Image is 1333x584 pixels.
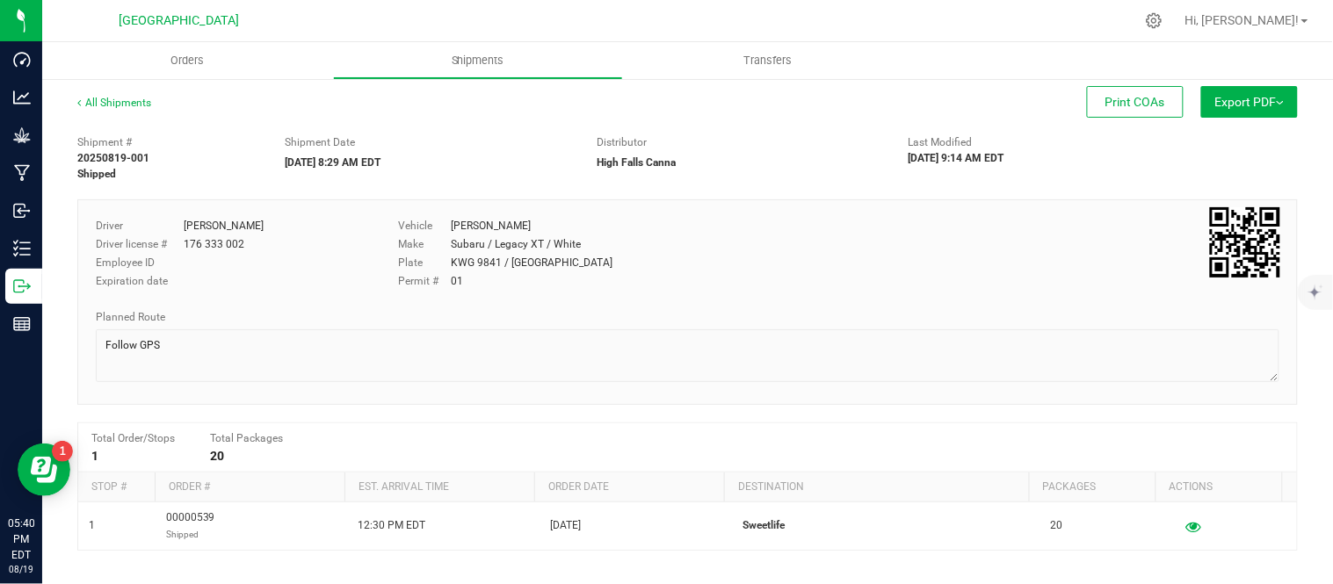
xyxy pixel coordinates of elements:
span: 1 [89,517,95,534]
span: Shipments [428,53,528,68]
span: Hi, [PERSON_NAME]! [1185,13,1300,27]
button: Export PDF [1201,86,1298,118]
span: Total Order/Stops [91,432,175,444]
label: Plate [398,255,451,270]
p: 08/19 [8,563,34,576]
div: KWG 9841 / [GEOGRAPHIC_DATA] [451,255,612,270]
label: Last Modified [909,134,973,150]
inline-svg: Manufacturing [13,164,31,182]
label: Driver [96,218,184,234]
iframe: Resource center [18,443,70,496]
inline-svg: Reports [13,315,31,333]
inline-svg: Outbound [13,278,31,295]
th: Stop # [78,472,155,502]
th: Destination [724,472,1028,502]
a: All Shipments [77,97,151,109]
strong: Shipped [77,168,116,180]
strong: [DATE] 8:29 AM EDT [286,156,381,169]
span: 12:30 PM EDT [359,517,426,534]
strong: 1 [91,449,98,463]
label: Shipment Date [286,134,356,150]
th: Order # [155,472,344,502]
div: [PERSON_NAME] [184,218,264,234]
th: Packages [1029,472,1156,502]
th: Est. arrival time [344,472,534,502]
img: Scan me! [1210,207,1280,278]
qrcode: 20250819-001 [1210,207,1280,278]
inline-svg: Grow [13,126,31,144]
inline-svg: Dashboard [13,51,31,68]
a: Transfers [623,42,914,79]
label: Distributor [597,134,647,150]
inline-svg: Analytics [13,89,31,106]
strong: [DATE] 9:14 AM EDT [909,152,1004,164]
inline-svg: Inbound [13,202,31,220]
label: Make [398,236,451,252]
label: Employee ID [96,255,184,270]
label: Vehicle [398,218,451,234]
span: Planned Route [96,311,165,323]
span: [DATE] [551,517,582,534]
div: Manage settings [1143,12,1165,29]
p: Sweetlife [743,517,1030,534]
span: Print COAs [1105,95,1165,109]
span: Shipment # [77,134,259,150]
label: Permit # [398,273,451,289]
p: Shipped [166,526,215,543]
inline-svg: Inventory [13,240,31,257]
div: Subaru / Legacy XT / White [451,236,581,252]
span: 00000539 [166,509,215,543]
div: 01 [451,273,463,289]
a: Shipments [333,42,624,79]
label: Driver license # [96,236,184,252]
div: 176 333 002 [184,236,244,252]
iframe: Resource center unread badge [52,441,73,462]
span: Transfers [721,53,816,68]
strong: 20 [210,449,224,463]
span: Orders [147,53,228,68]
a: Orders [42,42,333,79]
p: 05:40 PM EDT [8,516,34,563]
label: Expiration date [96,273,184,289]
th: Order date [534,472,724,502]
th: Actions [1156,472,1282,502]
strong: 20250819-001 [77,152,149,164]
span: 20 [1051,517,1063,534]
button: Print COAs [1087,86,1184,118]
span: Total Packages [210,432,283,444]
span: [GEOGRAPHIC_DATA] [120,13,240,28]
strong: High Falls Canna [597,156,676,169]
div: [PERSON_NAME] [451,218,531,234]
